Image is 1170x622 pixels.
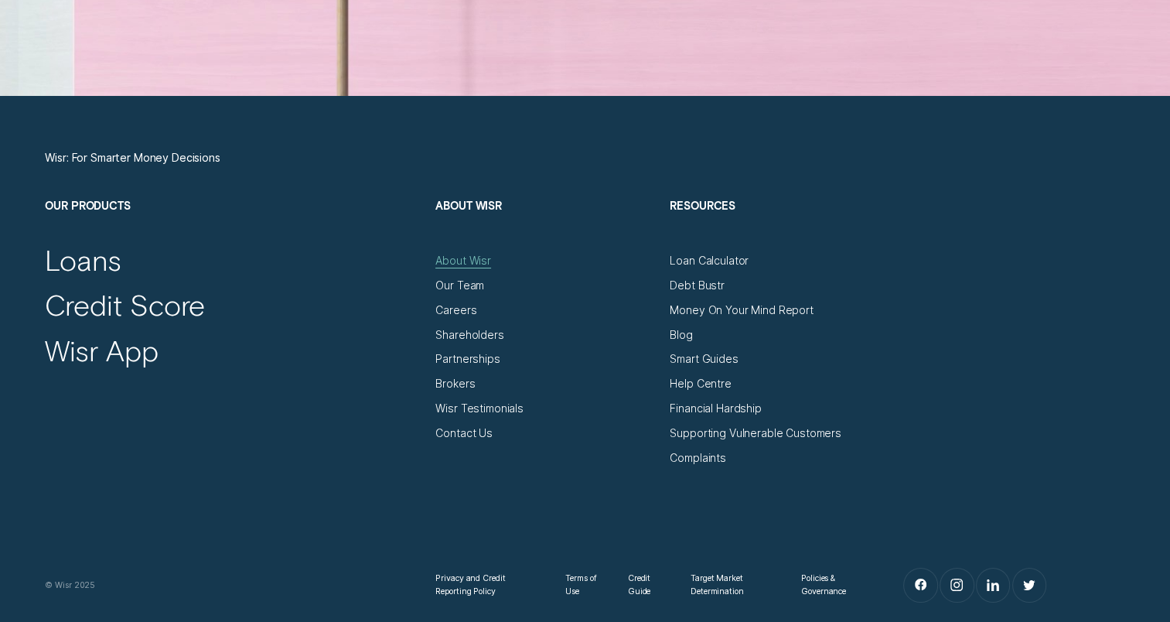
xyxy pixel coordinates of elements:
[1013,569,1045,601] a: Twitter
[670,328,692,342] a: Blog
[45,333,158,368] a: Wisr App
[435,572,541,599] a: Privacy and Credit Reporting Policy
[435,199,656,255] h2: About Wisr
[435,426,493,440] a: Contact Us
[670,402,761,415] a: Financial Hardship
[45,199,421,255] h2: Our Products
[904,569,936,601] a: Facebook
[670,303,813,317] a: Money On Your Mind Report
[39,579,429,593] div: © Wisr 2025
[435,254,491,268] a: About Wisr
[670,377,731,391] a: Help Centre
[628,572,666,599] a: Credit Guide
[45,151,220,165] a: Wisr: For Smarter Money Decisions
[670,279,725,292] a: Debt Bustr
[670,426,841,440] a: Supporting Vulnerable Customers
[435,279,484,292] a: Our Team
[691,572,776,599] a: Target Market Determination
[435,377,475,391] a: Brokers
[977,569,1009,601] a: LinkedIn
[435,352,500,366] a: Partnerships
[670,451,726,465] a: Complaints
[435,303,476,317] a: Careers
[45,242,121,278] a: Loans
[670,254,749,268] a: Loan Calculator
[670,352,738,366] a: Smart Guides
[45,287,205,323] a: Credit Score
[435,402,524,415] a: Wisr Testimonials
[940,569,973,601] a: Instagram
[435,328,503,342] a: Shareholders
[670,199,890,255] h2: Resources
[565,572,603,599] a: Terms of Use
[801,572,866,599] a: Policies & Governance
